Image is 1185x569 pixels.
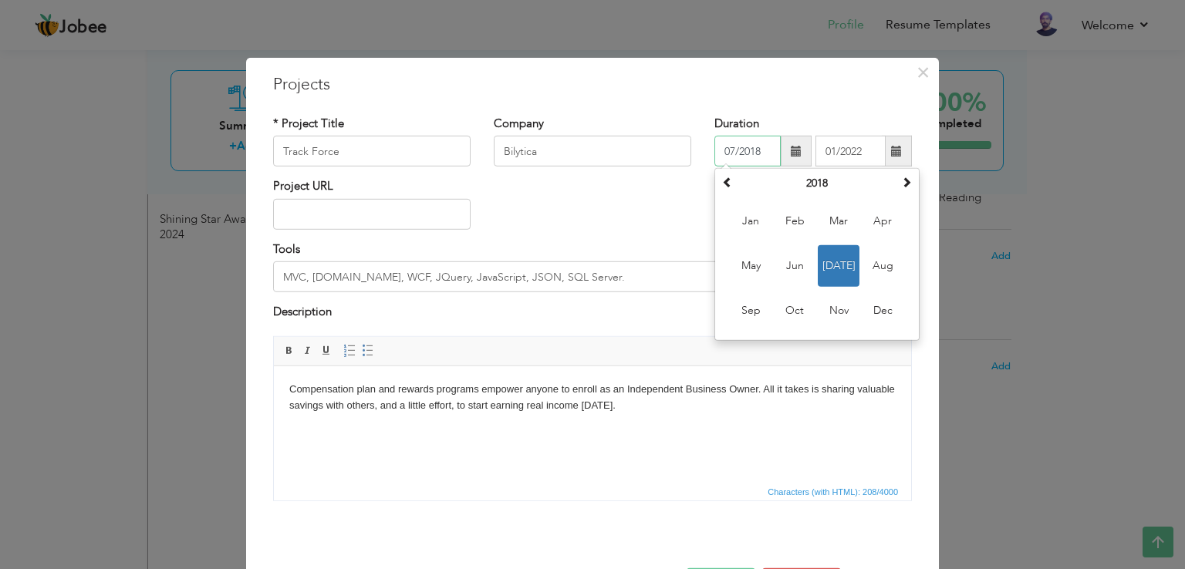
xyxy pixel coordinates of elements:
[341,342,358,359] a: Insert/Remove Numbered List
[774,245,815,287] span: Jun
[818,245,859,287] span: [DATE]
[730,200,771,242] span: Jan
[901,177,912,187] span: Next Year
[494,116,544,132] label: Company
[318,342,335,359] a: Underline
[737,172,897,195] th: Select Year
[714,136,781,167] input: From
[722,177,733,187] span: Previous Year
[273,116,344,132] label: * Project Title
[730,245,771,287] span: May
[917,59,930,86] span: ×
[774,290,815,332] span: Oct
[299,342,316,359] a: Italic
[818,290,859,332] span: Nov
[273,304,332,320] label: Description
[273,73,912,96] h3: Projects
[815,136,886,167] input: Present
[818,200,859,242] span: Mar
[714,116,759,132] label: Duration
[273,178,333,194] label: Project URL
[274,365,911,481] iframe: Rich Text Editor, projectEditor
[862,245,903,287] span: Aug
[765,484,901,498] span: Characters (with HTML): 208/4000
[360,342,376,359] a: Insert/Remove Bulleted List
[273,241,300,258] label: Tools
[862,290,903,332] span: Dec
[730,290,771,332] span: Sep
[765,484,903,498] div: Statistics
[281,342,298,359] a: Bold
[862,200,903,242] span: Apr
[910,60,935,85] button: Close
[774,200,815,242] span: Feb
